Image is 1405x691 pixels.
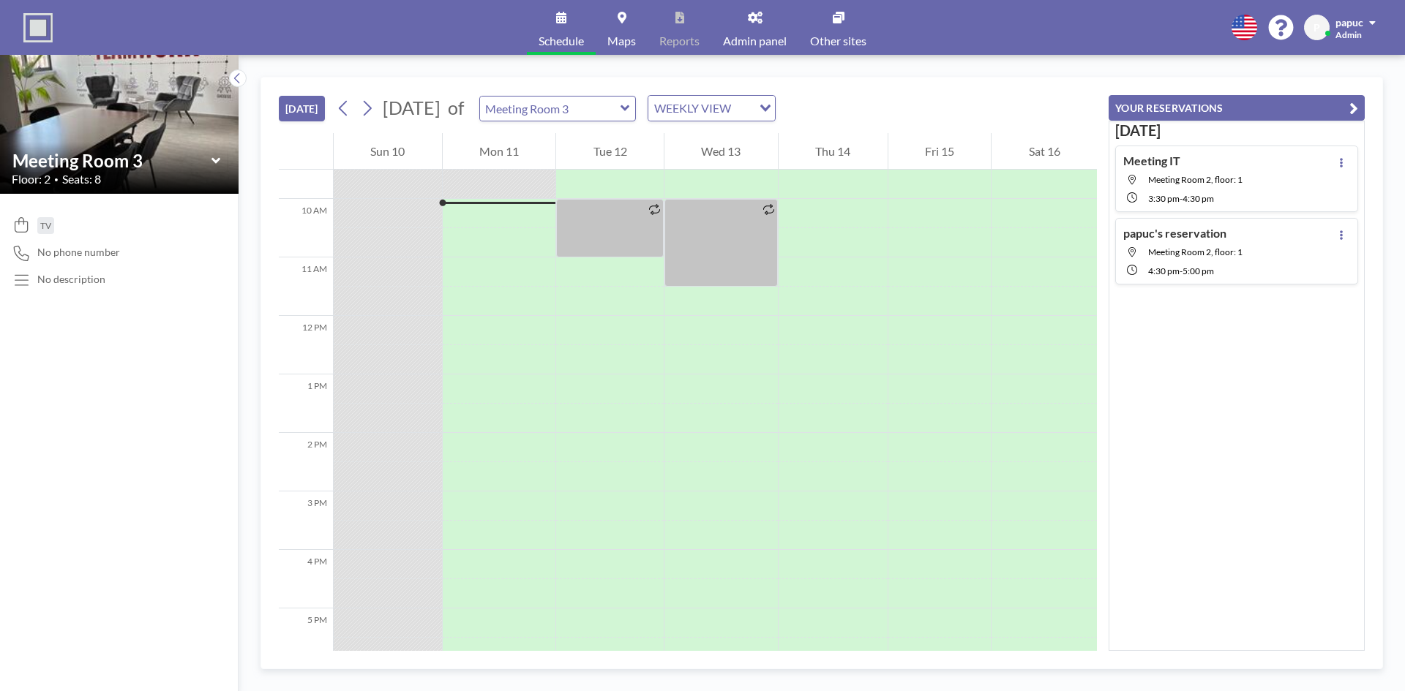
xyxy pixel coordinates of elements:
div: 5 PM [279,608,333,667]
div: Fri 15 [888,133,992,170]
input: Meeting Room 3 [12,150,211,171]
div: Sat 16 [992,133,1097,170]
div: 1 PM [279,374,333,433]
h3: [DATE] [1115,121,1358,140]
span: Seats: 8 [62,172,101,186]
div: Thu 14 [779,133,888,170]
span: - [1180,265,1183,276]
div: No description [37,273,105,286]
span: [DATE] [383,97,441,118]
span: 3:30 PM [1148,193,1180,204]
div: 10 AM [279,199,333,257]
span: 4:30 PM [1183,193,1214,204]
div: Wed 13 [664,133,778,170]
span: Admin [1335,29,1362,40]
span: 4:30 PM [1148,265,1180,276]
span: papuc [1335,16,1363,29]
div: 4 PM [279,550,333,608]
span: Floor: 2 [12,172,50,186]
span: Reports [659,35,700,47]
div: 11 AM [279,257,333,316]
h4: papuc's reservation [1123,226,1226,241]
span: Other sites [810,35,866,47]
span: - [1180,193,1183,204]
div: 2 PM [279,433,333,491]
img: organization-logo [23,13,53,42]
span: P [1314,21,1320,34]
span: • [54,175,59,184]
div: Tue 12 [556,133,664,170]
span: Meeting Room 2, floor: 1 [1148,246,1243,257]
span: Schedule [539,35,584,47]
span: No phone number [37,246,120,259]
button: YOUR RESERVATIONS [1109,95,1365,121]
div: Sun 10 [334,133,442,170]
input: Meeting Room 3 [480,97,621,121]
div: 9 AM [279,140,333,199]
span: Maps [607,35,636,47]
span: WEEKLY VIEW [651,99,734,118]
div: Search for option [648,96,775,121]
span: TV [40,220,51,231]
div: 12 PM [279,316,333,374]
h4: Meeting IT [1123,154,1180,168]
span: of [448,97,464,119]
div: 3 PM [279,491,333,550]
button: [DATE] [279,96,325,121]
input: Search for option [735,99,751,118]
div: Mon 11 [443,133,556,170]
span: Meeting Room 2, floor: 1 [1148,174,1243,185]
span: 5:00 PM [1183,265,1214,276]
span: Admin panel [723,35,787,47]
